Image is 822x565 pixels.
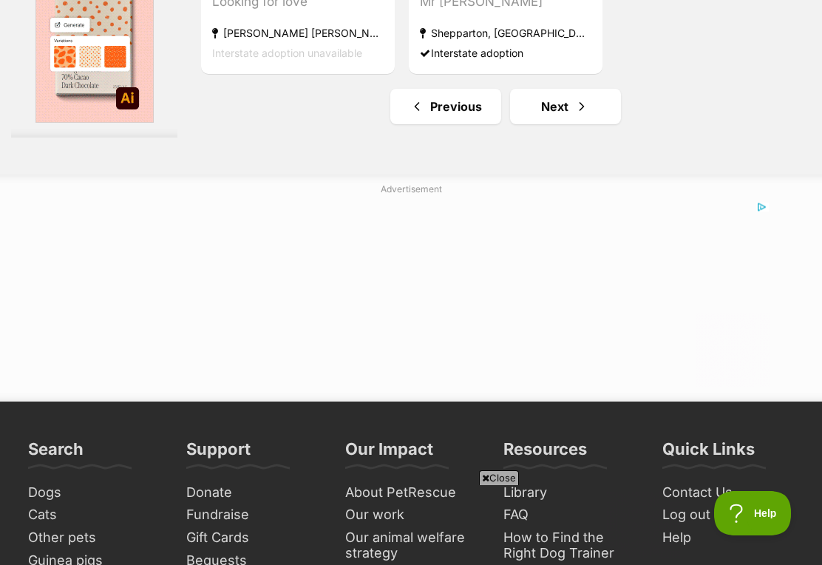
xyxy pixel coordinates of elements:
a: Privacy Notification [103,1,118,13]
h3: Resources [503,439,587,468]
img: iconc.png [103,1,117,12]
h3: Quick Links [662,439,755,468]
a: Donate [180,481,324,504]
img: consumer-privacy-logo.png [525,1,537,13]
a: About PetRescue [339,481,483,504]
a: Dogs [22,481,166,504]
a: Contact Us [656,481,800,504]
img: consumer-privacy-logo.png [105,1,117,13]
img: consumer-privacy-logo.png [1,1,13,13]
span: Close [479,470,519,485]
iframe: Help Scout Beacon - Open [714,491,792,535]
strong: Shepparton, [GEOGRAPHIC_DATA] [420,23,591,43]
h3: Search [28,439,84,468]
a: Help [656,527,800,549]
img: iconc.png [523,1,537,12]
iframe: Advertisement [142,491,680,558]
a: Library [497,481,641,504]
iframe: Advertisement [52,202,770,387]
nav: Pagination [200,89,811,124]
div: Interstate adoption [420,43,591,63]
a: Next page [510,89,621,124]
a: Cats [22,504,166,527]
h3: Support [186,439,251,468]
a: Previous page [390,89,501,124]
a: Other pets [22,527,166,549]
h3: Our Impact [345,439,433,468]
a: Privacy Notification [523,1,538,13]
strong: [PERSON_NAME] [PERSON_NAME], [GEOGRAPHIC_DATA] [212,23,384,43]
span: Interstate adoption unavailable [212,47,362,59]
